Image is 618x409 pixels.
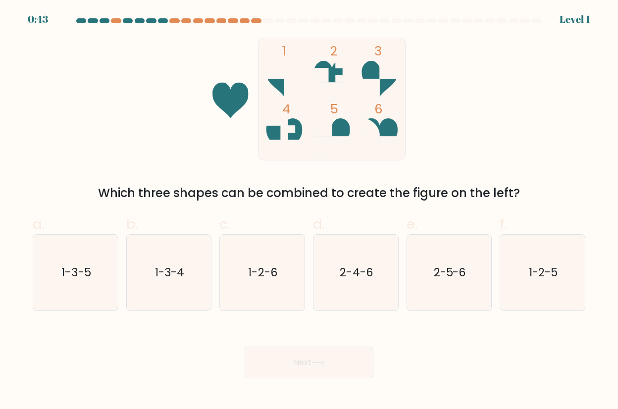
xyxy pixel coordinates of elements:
[313,214,325,234] span: d.
[219,214,230,234] span: c.
[28,12,48,27] div: 0:43
[155,264,185,280] text: 1-3-4
[407,214,417,234] span: e.
[330,42,337,60] tspan: 2
[245,347,373,378] button: Next
[529,264,558,280] text: 1-2-5
[33,214,45,234] span: a.
[560,12,590,27] div: Level 1
[330,100,338,118] tspan: 5
[249,264,278,280] text: 1-2-6
[39,184,579,202] div: Which three shapes can be combined to create the figure on the left?
[126,214,138,234] span: b.
[433,264,466,280] text: 2-5-6
[61,264,91,280] text: 1-3-5
[500,214,507,234] span: f.
[282,100,290,118] tspan: 4
[374,100,383,118] tspan: 6
[340,264,373,280] text: 2-4-6
[282,42,286,60] tspan: 1
[374,42,382,60] tspan: 3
